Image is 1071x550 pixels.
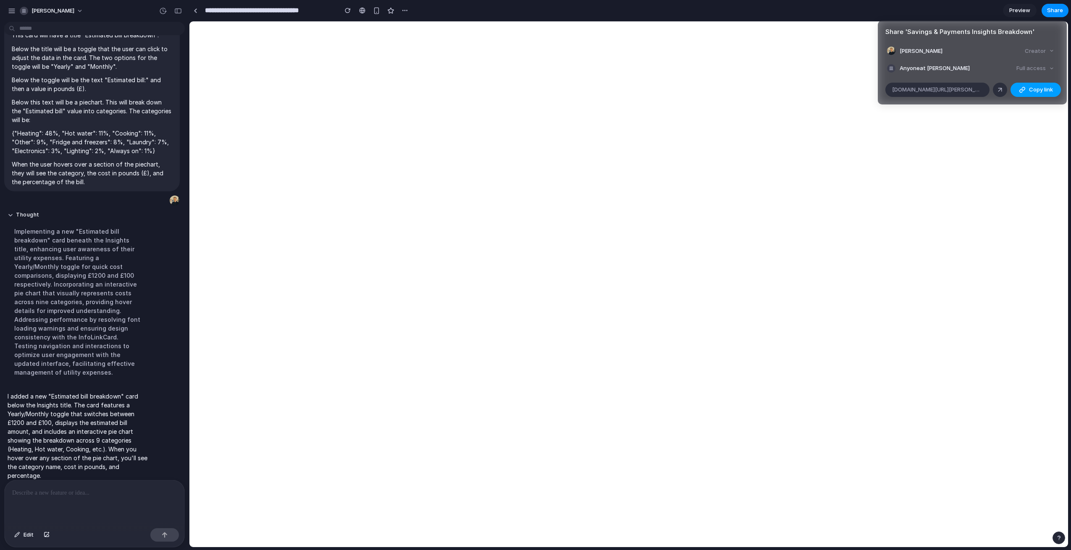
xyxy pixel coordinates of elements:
span: [DOMAIN_NAME][URL][PERSON_NAME] [892,86,983,94]
h4: Share ' Savings & Payments Insights Breakdown ' [885,27,1059,37]
span: Copy link [1029,86,1053,94]
button: Copy link [1011,83,1061,97]
span: Anyone at [PERSON_NAME] [900,64,970,73]
div: [DOMAIN_NAME][URL][PERSON_NAME] [885,83,990,97]
span: [PERSON_NAME] [900,47,942,55]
